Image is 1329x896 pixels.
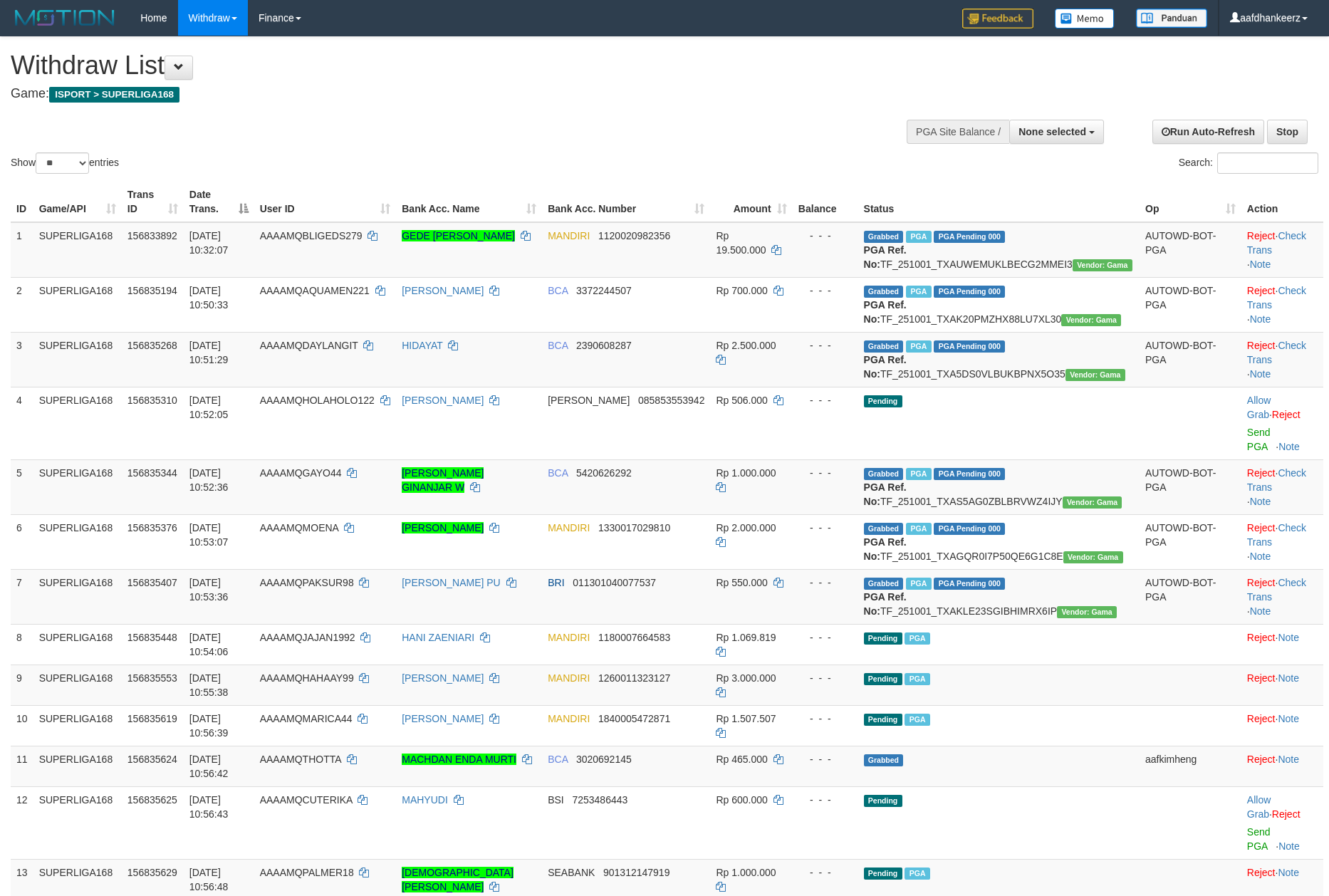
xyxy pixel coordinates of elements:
td: SUPERLIGA168 [33,746,122,786]
div: - - - [798,393,853,407]
span: Marked by aafsengchandara [905,868,929,880]
span: 156833892 [127,230,177,241]
span: Copy 1180007664583 to clipboard [598,632,670,643]
span: Copy 7253486443 to clipboard [572,794,627,806]
span: Grabbed [864,340,904,353]
span: BCA [548,285,568,296]
a: Check Trans [1247,577,1306,603]
span: Marked by aafsoycanthlai [905,673,929,685]
b: PGA Ref. No: [864,481,907,507]
span: 156835194 [127,285,177,296]
td: SUPERLIGA168 [33,459,122,514]
td: · [1241,665,1323,705]
td: 6 [11,514,33,569]
button: None selected [1009,120,1104,144]
a: [PERSON_NAME] [402,285,484,296]
a: Note [1278,867,1299,878]
td: SUPERLIGA168 [33,277,122,332]
span: Grabbed [864,468,904,480]
td: aafkimheng [1140,746,1241,786]
div: - - - [798,712,853,726]
td: 8 [11,624,33,665]
span: AAAAMQHOLAHOLO122 [260,395,375,406]
td: · [1241,746,1323,786]
b: PGA Ref. No: [864,354,907,380]
th: Action [1241,182,1323,222]
span: Copy 1120020982356 to clipboard [598,230,670,241]
span: MANDIRI [548,230,590,241]
span: [DATE] 10:56:42 [189,754,229,779]
a: Allow Grab [1247,395,1271,420]
span: Copy 901312147919 to clipboard [603,867,669,878]
b: PGA Ref. No: [864,536,907,562]
span: Copy 3020692145 to clipboard [576,754,632,765]
td: 11 [11,746,33,786]
span: MANDIRI [548,632,590,643]
td: SUPERLIGA168 [33,222,122,278]
td: · · [1241,514,1323,569]
span: Rp 700.000 [716,285,767,296]
span: Copy 1260011323127 to clipboard [598,672,670,684]
td: SUPERLIGA168 [33,387,122,459]
th: Game/API: activate to sort column ascending [33,182,122,222]
a: Note [1250,259,1271,270]
td: · · [1241,222,1323,278]
td: TF_251001_TXAUWEMUKLBECG2MMEI3 [858,222,1140,278]
td: 10 [11,705,33,746]
span: AAAAMQJAJAN1992 [260,632,355,643]
span: Pending [864,714,902,726]
span: Copy 1840005472871 to clipboard [598,713,670,724]
a: Note [1278,672,1299,684]
div: - - - [798,630,853,645]
span: [DATE] 10:54:06 [189,632,229,657]
span: [DATE] 10:50:33 [189,285,229,311]
td: TF_251001_TXAKLE23SGIBHIMRX6IP [858,569,1140,624]
td: AUTOWD-BOT-PGA [1140,514,1241,569]
td: SUPERLIGA168 [33,786,122,859]
span: Marked by aafsoycanthlai [906,286,931,298]
span: BSI [548,794,564,806]
span: BCA [548,340,568,351]
span: 156835624 [127,754,177,765]
span: Copy 011301040077537 to clipboard [573,577,656,588]
span: Rp 1.507.507 [716,713,776,724]
span: Vendor URL: https://trx31.1velocity.biz [1065,369,1125,381]
span: Marked by aafsoycanthlai [906,523,931,535]
input: Search: [1217,152,1318,174]
span: Copy 5420626292 to clipboard [576,467,632,479]
a: Note [1278,840,1300,852]
span: 156835625 [127,794,177,806]
th: Bank Acc. Name: activate to sort column ascending [396,182,542,222]
span: [DATE] 10:55:38 [189,672,229,698]
a: Reject [1272,409,1301,420]
span: AAAAMQMARICA44 [260,713,353,724]
span: [DATE] 10:52:05 [189,395,229,420]
div: - - - [798,671,853,685]
td: TF_251001_TXAGQR0I7P50QE6G1C8E [858,514,1140,569]
span: 156835344 [127,467,177,479]
span: AAAAMQMOENA [260,522,338,533]
a: Reject [1247,632,1276,643]
span: [DATE] 10:53:36 [189,577,229,603]
span: BCA [548,467,568,479]
span: [DATE] 10:52:36 [189,467,229,493]
span: Copy 2390608287 to clipboard [576,340,632,351]
a: HANI ZAENIARI [402,632,474,643]
span: PGA Pending [934,523,1005,535]
td: AUTOWD-BOT-PGA [1140,332,1241,387]
a: Note [1278,441,1300,452]
span: PGA Pending [934,286,1005,298]
a: Reject [1247,340,1276,351]
td: 4 [11,387,33,459]
span: [PERSON_NAME] [548,395,630,406]
span: 156835310 [127,395,177,406]
span: Grabbed [864,523,904,535]
td: AUTOWD-BOT-PGA [1140,277,1241,332]
span: MANDIRI [548,713,590,724]
td: · · [1241,277,1323,332]
span: None selected [1018,126,1086,137]
span: BRI [548,577,564,588]
span: ISPORT > SUPERLIGA168 [49,87,179,103]
span: Vendor URL: https://trx31.1velocity.biz [1061,314,1121,326]
a: Check Trans [1247,522,1306,548]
